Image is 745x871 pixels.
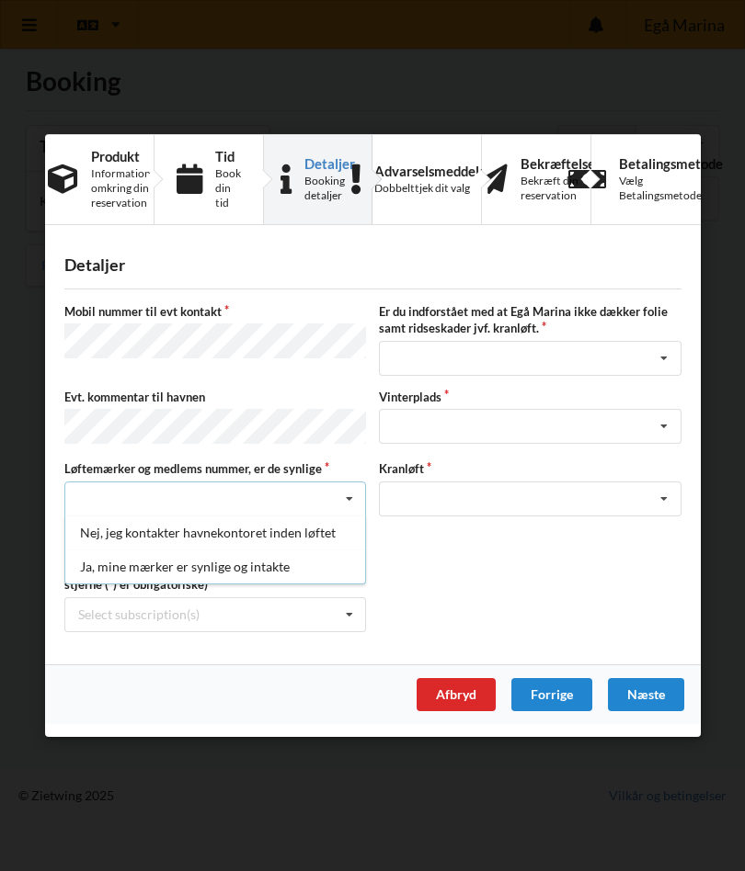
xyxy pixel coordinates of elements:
label: Er du indforstået med at Egå Marina ikke dækker folie samt ridseskader jvf. kranløft. [379,303,681,336]
div: Book din tid [214,166,240,210]
div: Advarselsmeddelelse [374,164,503,178]
div: Detaljer [304,156,355,171]
div: Vælg Betalingsmetode [619,174,723,203]
div: Afbryd [417,678,496,711]
div: Information omkring din reservation [91,166,151,210]
div: Bekræftelse [521,156,595,171]
div: Forrige [511,678,592,711]
div: Ja, mine mærker er synlige og intakte [65,549,365,583]
div: Betalingsmetode [619,156,723,171]
div: Nej, jeg kontakter havnekontoret inden løftet [65,515,365,549]
div: Detaljer [64,255,682,276]
div: Næste [608,678,684,711]
label: Mobil nummer til evt kontakt [64,303,366,320]
div: Booking detaljer [304,174,355,203]
label: Vinterplads [379,389,681,405]
div: Dobbelttjek dit valg [374,181,503,196]
label: Evt. kommentar til havnen [64,389,366,405]
div: Bekræft din reservation [521,174,595,203]
label: Løftemærker og medlems nummer, er de synlige [64,461,366,478]
div: Produkt [91,149,151,164]
div: Tid [214,149,240,164]
div: Select subscription(s) [78,606,200,622]
label: Kranløft [379,461,681,478]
